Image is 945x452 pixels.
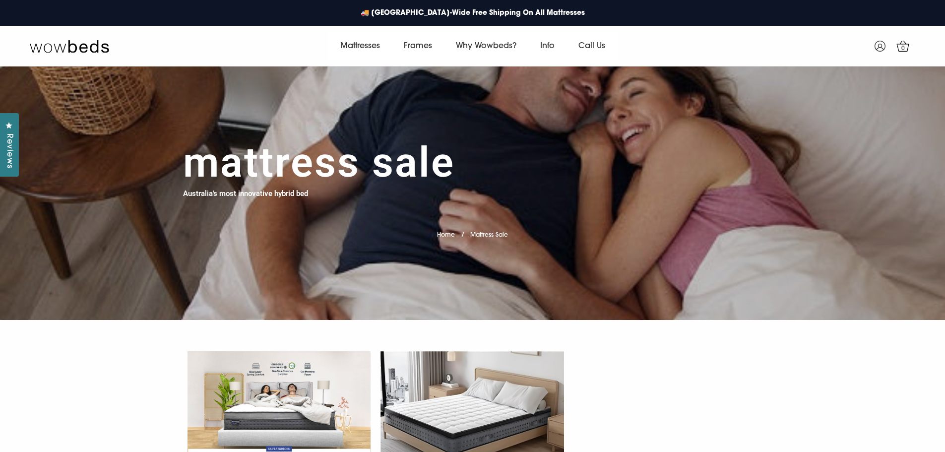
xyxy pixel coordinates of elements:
[898,44,908,54] span: 0
[470,232,508,238] span: Mattress Sale
[444,32,528,60] a: Why Wowbeds?
[437,232,455,238] a: Home
[437,219,508,244] nav: breadcrumbs
[183,188,308,199] h4: Australia's most innovative hybrid bed
[30,39,109,53] img: Wow Beds Logo
[2,133,15,169] span: Reviews
[183,138,455,188] h1: Mattress Sale
[461,232,464,238] span: /
[356,3,590,23] a: 🚚 [GEOGRAPHIC_DATA]-Wide Free Shipping On All Mattresses
[392,32,444,60] a: Frames
[890,34,915,59] a: 0
[567,32,617,60] a: Call Us
[328,32,392,60] a: Mattresses
[528,32,567,60] a: Info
